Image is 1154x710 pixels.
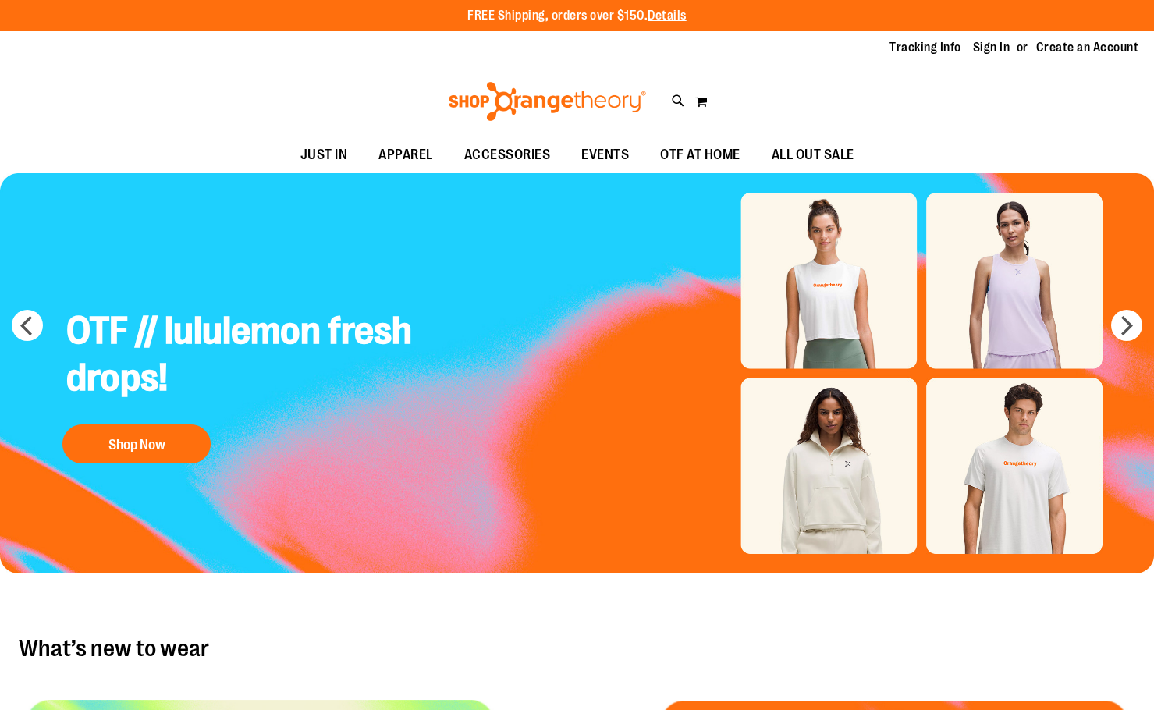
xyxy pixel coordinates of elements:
[581,137,629,172] span: EVENTS
[12,310,43,341] button: prev
[55,296,424,417] h2: OTF // lululemon fresh drops!
[62,424,211,463] button: Shop Now
[300,137,348,172] span: JUST IN
[648,9,687,23] a: Details
[973,39,1010,56] a: Sign In
[55,296,424,471] a: OTF // lululemon fresh drops! Shop Now
[660,137,740,172] span: OTF AT HOME
[467,7,687,25] p: FREE Shipping, orders over $150.
[1036,39,1139,56] a: Create an Account
[464,137,551,172] span: ACCESSORIES
[446,82,648,121] img: Shop Orangetheory
[19,636,1135,661] h2: What’s new to wear
[889,39,961,56] a: Tracking Info
[772,137,854,172] span: ALL OUT SALE
[378,137,433,172] span: APPAREL
[1111,310,1142,341] button: next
